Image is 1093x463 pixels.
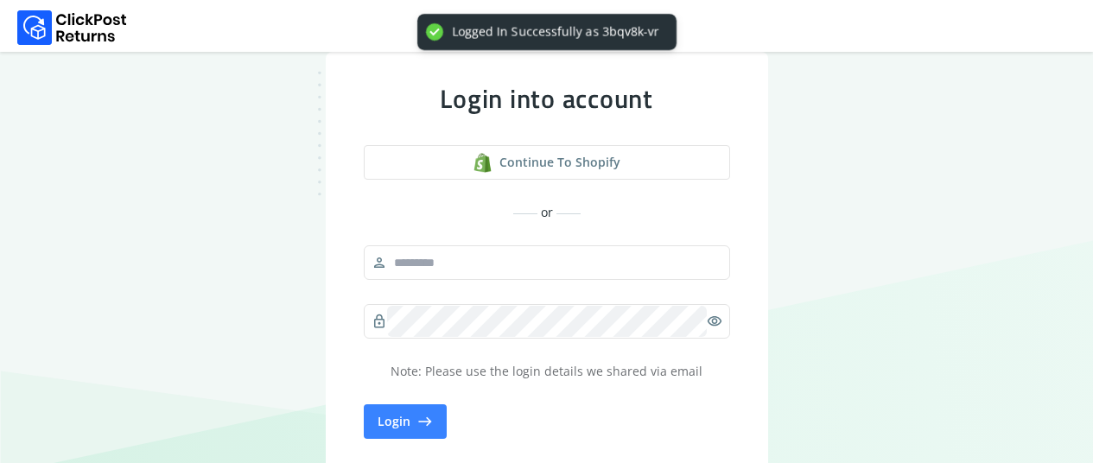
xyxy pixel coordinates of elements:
a: shopify logoContinue to shopify [364,145,730,180]
span: person [372,251,387,275]
button: Continue to shopify [364,145,730,180]
span: east [417,409,433,434]
span: Continue to shopify [499,154,620,171]
img: shopify logo [473,153,492,173]
p: Note: Please use the login details we shared via email [364,363,730,380]
div: or [364,204,730,221]
span: visibility [707,309,722,333]
img: Logo [17,10,127,45]
button: Login east [364,404,447,439]
div: Login into account [364,83,730,114]
div: Logged In Successfully as 3bqv8k-vr [452,24,659,40]
span: lock [372,309,387,333]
